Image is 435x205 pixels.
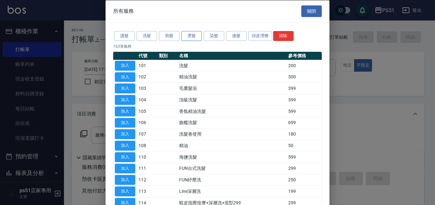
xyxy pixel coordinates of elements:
[137,151,157,163] td: 110
[204,31,224,41] button: 染髮
[287,106,322,117] td: 599
[249,31,272,41] button: 頭皮理療
[115,118,135,128] button: 加入
[115,95,135,105] button: 加入
[287,71,322,83] td: 300
[287,94,322,106] td: 399
[178,60,287,71] td: 洗髮
[115,152,135,162] button: 加入
[178,71,287,83] td: 精油洗髮
[113,8,134,14] span: 所有服務
[273,31,294,41] button: 清除
[178,185,287,197] td: Line深層洗
[178,117,287,129] td: 旗艦洗髮
[287,151,322,163] td: 599
[287,163,322,174] td: 299
[137,31,157,41] button: 洗髮
[114,31,135,41] button: 護髮
[137,106,157,117] td: 105
[178,163,287,174] td: FUN台式洗髮
[137,163,157,174] td: 111
[226,31,247,41] button: 接髮
[157,51,178,60] th: 類別
[137,128,157,140] td: 107
[178,51,287,60] th: 名稱
[178,151,287,163] td: 海鹽洗髮
[178,94,287,106] td: 頂級洗髮
[137,94,157,106] td: 104
[287,117,322,129] td: 699
[178,128,287,140] td: 洗髮卷使用
[115,106,135,116] button: 加入
[137,117,157,129] td: 106
[159,31,179,41] button: 剪髮
[115,60,135,70] button: 加入
[115,175,135,185] button: 加入
[301,5,322,17] button: 關閉
[115,141,135,151] button: 加入
[137,60,157,71] td: 101
[181,31,202,41] button: 燙髮
[137,185,157,197] td: 113
[287,185,322,197] td: 199
[178,83,287,94] td: 毛囊髮浴
[115,186,135,196] button: 加入
[137,83,157,94] td: 103
[287,140,322,151] td: 50
[115,129,135,139] button: 加入
[137,71,157,83] td: 102
[287,128,322,140] td: 180
[113,43,322,49] p: 163 筆服務
[287,60,322,71] td: 200
[115,72,135,82] button: 加入
[287,174,322,185] td: 250
[287,51,322,60] th: 參考價格
[137,51,157,60] th: 代號
[178,140,287,151] td: 精油
[137,174,157,185] td: 112
[115,83,135,93] button: 加入
[115,163,135,173] button: 加入
[178,174,287,185] td: FUN紓壓洗
[287,83,322,94] td: 399
[137,140,157,151] td: 108
[178,106,287,117] td: 香氛精油洗髮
